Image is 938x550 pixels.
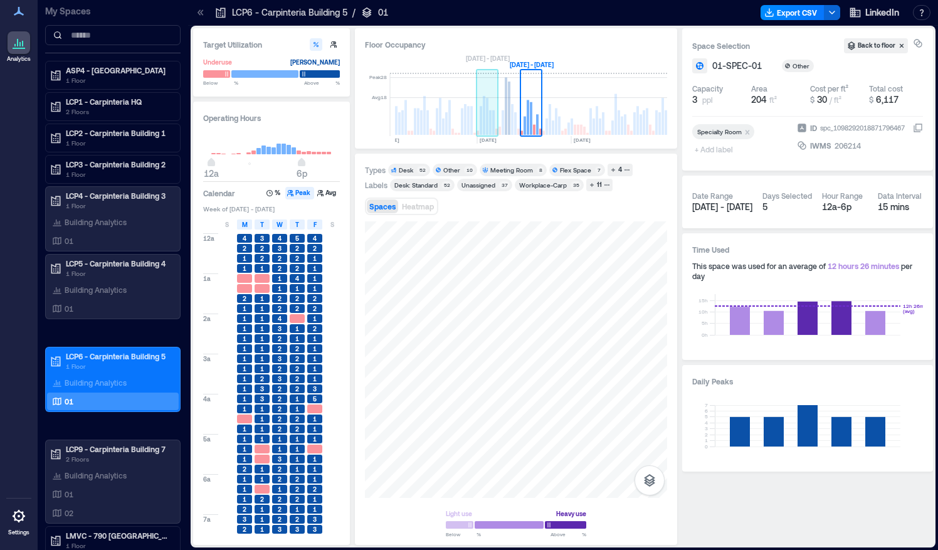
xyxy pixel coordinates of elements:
[295,244,299,253] span: 2
[762,201,812,213] div: 5
[295,455,299,463] span: 1
[278,425,282,433] span: 2
[782,60,829,72] button: Other
[66,75,171,85] p: 1 Floor
[278,304,282,313] span: 2
[290,56,340,68] div: [PERSON_NAME]
[295,435,299,443] span: 1
[869,95,873,104] span: $
[295,475,299,484] span: 2
[203,274,211,283] span: 1a
[751,94,767,105] span: 204
[480,137,497,143] text: [DATE]
[751,83,767,93] div: Area
[551,531,586,538] span: Above %
[243,425,246,433] span: 1
[278,334,282,343] span: 2
[295,344,299,353] span: 2
[260,294,264,303] span: 1
[243,495,246,504] span: 1
[313,425,317,433] span: 1
[705,420,708,426] tspan: 4
[443,166,460,174] div: Other
[65,489,73,499] p: 01
[243,465,246,473] span: 2
[692,140,738,158] span: + Add label
[295,274,299,283] span: 4
[278,384,282,393] span: 2
[705,431,708,438] tspan: 2
[203,56,232,68] div: Underuse
[595,179,604,191] div: 11
[295,334,299,343] span: 1
[278,415,282,423] span: 2
[761,5,825,20] button: Export CSV
[243,455,246,463] span: 1
[556,507,586,520] div: Heavy use
[278,364,282,373] span: 2
[260,405,264,413] span: 1
[378,6,388,19] p: 01
[692,261,923,281] div: This space was used for an average of per day
[243,254,246,263] span: 1
[243,485,246,494] span: 1
[65,285,127,295] p: Building Analytics
[295,234,299,243] span: 5
[260,334,264,343] span: 1
[810,95,814,104] span: $
[243,435,246,443] span: 1
[295,294,299,303] span: 2
[66,258,171,268] p: LCP5 - Carpinteria Building 4
[278,515,282,524] span: 2
[402,202,434,211] span: Heatmap
[742,127,754,136] div: Remove Specialty Room
[295,415,299,423] span: 2
[278,374,282,383] span: 3
[278,485,282,494] span: 1
[313,495,317,504] span: 1
[417,166,428,174] div: 52
[203,112,340,124] h3: Operating Hours
[869,83,903,93] div: Total cost
[295,525,299,534] span: 3
[66,159,171,169] p: LCP3 - Carpinteria Building 2
[705,413,708,420] tspan: 5
[295,425,299,433] span: 2
[313,274,317,283] span: 1
[828,262,899,270] span: 12 hours 26 minutes
[692,243,923,256] h3: Time Used
[352,6,356,19] p: /
[295,505,299,514] span: 1
[297,168,307,179] span: 6p
[278,465,282,473] span: 2
[313,294,317,303] span: 2
[313,304,317,313] span: 2
[260,374,264,383] span: 2
[260,344,264,353] span: 1
[278,354,282,363] span: 3
[399,166,413,174] div: Desk
[66,361,171,371] p: 1 Floor
[313,525,317,534] span: 3
[313,415,317,423] span: 1
[243,324,246,333] span: 1
[65,304,73,314] p: 01
[819,122,906,134] div: spc_1098292018871796467
[243,525,246,534] span: 2
[313,354,317,363] span: 1
[295,219,299,230] span: T
[835,139,923,152] button: 206214
[313,314,317,323] span: 1
[560,166,591,174] div: Flex Space
[313,364,317,373] span: 1
[243,384,246,393] span: 1
[698,309,708,315] tspan: 10h
[844,38,908,53] button: Back to floor
[278,435,282,443] span: 1
[692,375,923,388] h3: Daily Peaks
[3,28,34,66] a: Analytics
[243,334,246,343] span: 1
[304,79,340,87] span: Above %
[243,344,246,353] span: 1
[313,394,317,403] span: 5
